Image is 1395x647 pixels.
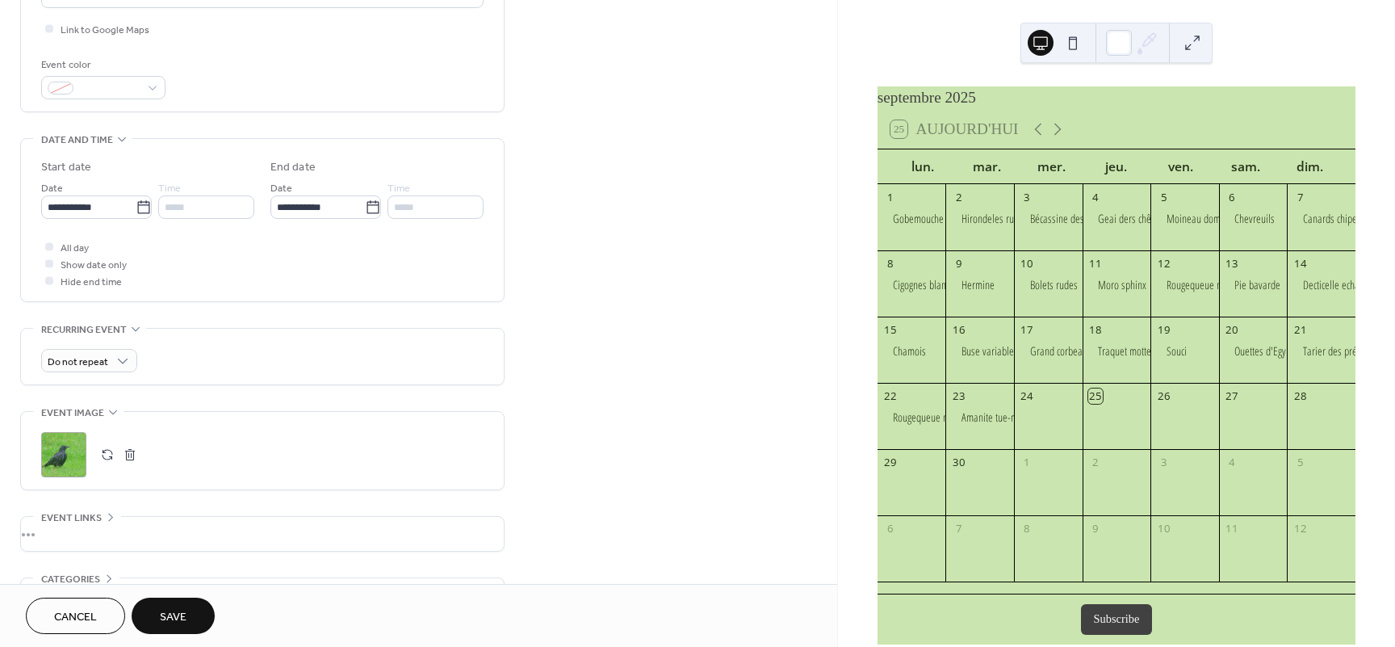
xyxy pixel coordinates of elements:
div: Hirondeles rustiques [961,211,1041,227]
div: septembre 2025 [878,86,1355,110]
div: 14 [1293,256,1308,271]
div: Canards chipeaux [1303,211,1371,227]
div: Rougequeue noir [878,410,946,426]
div: Geai ders chênes [1083,211,1151,227]
div: Amanite tue-mouches [945,410,1014,426]
div: Hirondeles rustiques [945,211,1014,227]
span: Date [270,180,292,197]
div: ven. [1149,149,1213,184]
div: 1 [883,190,898,204]
div: jeu. [1084,149,1149,184]
div: 28 [1293,389,1308,403]
div: Moineau domestique [1167,211,1249,227]
div: 21 [1293,322,1308,337]
div: lun. [890,149,955,184]
div: Canards chipeaux [1287,211,1355,227]
span: Date [41,180,63,197]
div: ; [41,432,86,477]
div: Chamois [893,343,926,359]
div: 12 [1156,256,1171,271]
div: Rougequeue noir [1167,277,1232,293]
div: Grand corbeau [1030,343,1087,359]
div: 27 [1225,389,1239,403]
div: 20 [1225,322,1239,337]
div: 2 [952,190,966,204]
div: 18 [1088,322,1103,337]
div: 6 [1225,190,1239,204]
div: 7 [1293,190,1308,204]
div: Pie bavarde [1234,277,1280,293]
span: Time [158,180,181,197]
div: 30 [952,456,966,470]
div: Bolets rudes [1030,277,1078,293]
div: 8 [1020,522,1034,536]
span: Event links [41,510,102,527]
div: 3 [1020,190,1034,204]
div: Ouettes d'Egypte [1219,343,1288,359]
span: Categories [41,571,100,588]
div: 19 [1156,322,1171,337]
div: Start date [41,159,91,176]
div: Grand corbeau [1014,343,1083,359]
div: Pie bavarde [1219,277,1288,293]
button: Subscribe [1081,604,1153,635]
span: Do not repeat [48,353,108,372]
div: Hermine [945,277,1014,293]
span: Link to Google Maps [61,22,149,39]
div: Tarier des prés [1303,343,1361,359]
span: Save [160,609,186,626]
div: 24 [1020,389,1034,403]
div: 25 [1088,389,1103,403]
div: Traquet motteux [1083,343,1151,359]
div: Bécassine des marais [1030,211,1113,227]
div: Gobemouche noir [878,211,946,227]
div: 3 [1156,456,1171,470]
div: 8 [883,256,898,271]
div: 2 [1088,456,1103,470]
span: Event image [41,405,104,422]
div: 16 [952,322,966,337]
div: 4 [1225,456,1239,470]
button: Cancel [26,598,125,634]
div: Rougequeue noir [1150,277,1219,293]
div: 10 [1156,522,1171,536]
div: 17 [1020,322,1034,337]
div: Cigognes blanches [878,277,946,293]
div: 15 [883,322,898,337]
div: 1 [1020,456,1034,470]
div: mar. [955,149,1020,184]
div: Rougequeue noir [893,410,958,426]
div: 26 [1156,389,1171,403]
div: Traquet motteux [1098,343,1160,359]
span: Recurring event [41,321,127,338]
div: Gobemouche noir [893,211,961,227]
div: 9 [952,256,966,271]
div: Bécassine des marais [1014,211,1083,227]
div: Buse variable [961,343,1014,359]
div: End date [270,159,316,176]
div: Decticelle echassière [1287,277,1355,293]
div: dim. [1278,149,1343,184]
div: Bolets rudes [1014,277,1083,293]
div: 7 [952,522,966,536]
div: Buse variable [945,343,1014,359]
div: 23 [952,389,966,403]
div: Moro sphinx [1098,277,1146,293]
button: Save [132,598,215,634]
div: mer. [1020,149,1084,184]
div: 29 [883,456,898,470]
div: Moro sphinx [1083,277,1151,293]
div: 5 [1156,190,1171,204]
div: Ouettes d'Egypte [1234,343,1298,359]
div: 12 [1293,522,1308,536]
div: sam. [1213,149,1278,184]
div: 11 [1225,522,1239,536]
div: Chevreuils [1234,211,1275,227]
div: Souci [1150,343,1219,359]
div: Souci [1167,343,1187,359]
div: Amanite tue-mouches [961,410,1045,426]
div: 11 [1088,256,1103,271]
span: Cancel [54,609,97,626]
span: Time [387,180,410,197]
